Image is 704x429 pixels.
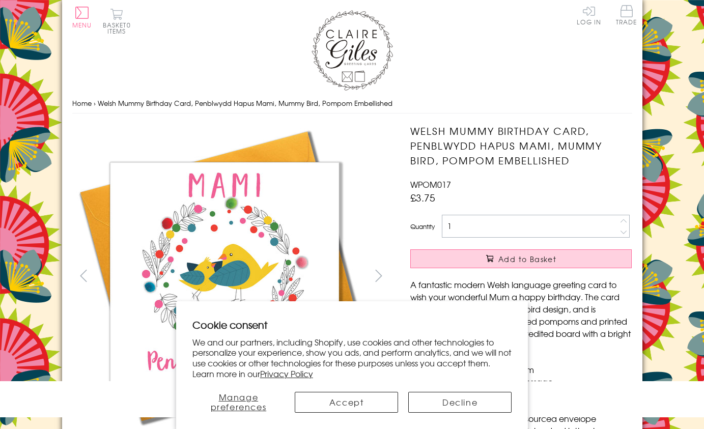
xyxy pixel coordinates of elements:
button: prev [72,264,95,287]
span: Add to Basket [498,254,556,264]
span: 0 items [107,20,131,36]
button: Menu [72,7,92,28]
span: › [94,98,96,108]
button: Accept [295,392,398,413]
button: Add to Basket [410,249,632,268]
button: Basket0 items [103,8,131,34]
a: Home [72,98,92,108]
img: Welsh Mummy Birthday Card, Penblwydd Hapus Mami, Mummy Bird, Pompom Embellished [72,124,378,429]
button: Manage preferences [192,392,285,413]
a: Trade [616,5,637,27]
p: A fantastic modern Welsh language greeting card to wish your wonderful Mum a happy birthday. The ... [410,278,632,352]
label: Quantity [410,222,435,231]
span: Welsh Mummy Birthday Card, Penblwydd Hapus Mami, Mummy Bird, Pompom Embellished [98,98,392,108]
span: Manage preferences [211,391,267,413]
h2: Cookie consent [192,318,512,332]
span: WPOM017 [410,178,451,190]
span: Menu [72,20,92,30]
span: Trade [616,5,637,25]
p: We and our partners, including Shopify, use cookies and other technologies to personalize your ex... [192,337,512,379]
button: next [367,264,390,287]
nav: breadcrumbs [72,93,632,114]
h1: Welsh Mummy Birthday Card, Penblwydd Hapus Mami, Mummy Bird, Pompom Embellished [410,124,632,167]
a: Privacy Policy [260,367,313,380]
img: Claire Giles Greetings Cards [312,10,393,91]
span: £3.75 [410,190,435,205]
button: Decline [408,392,512,413]
a: Log In [577,5,601,25]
